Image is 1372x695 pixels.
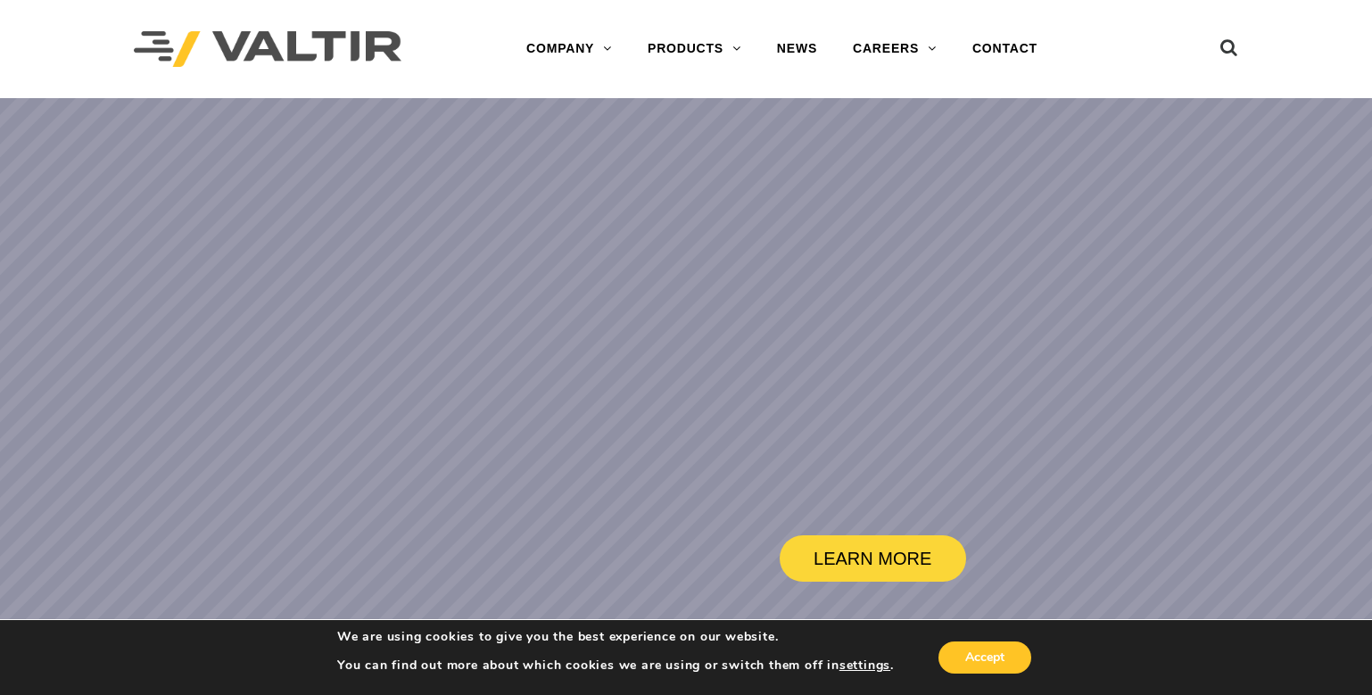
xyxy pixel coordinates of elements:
[508,31,630,67] a: COMPANY
[337,658,894,674] p: You can find out more about which cookies we are using or switch them off in .
[835,31,955,67] a: CAREERS
[759,31,835,67] a: NEWS
[780,535,966,582] a: LEARN MORE
[630,31,759,67] a: PRODUCTS
[839,658,890,674] button: settings
[337,629,894,645] p: We are using cookies to give you the best experience on our website.
[134,31,401,68] img: Valtir
[955,31,1055,67] a: CONTACT
[938,641,1031,674] button: Accept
